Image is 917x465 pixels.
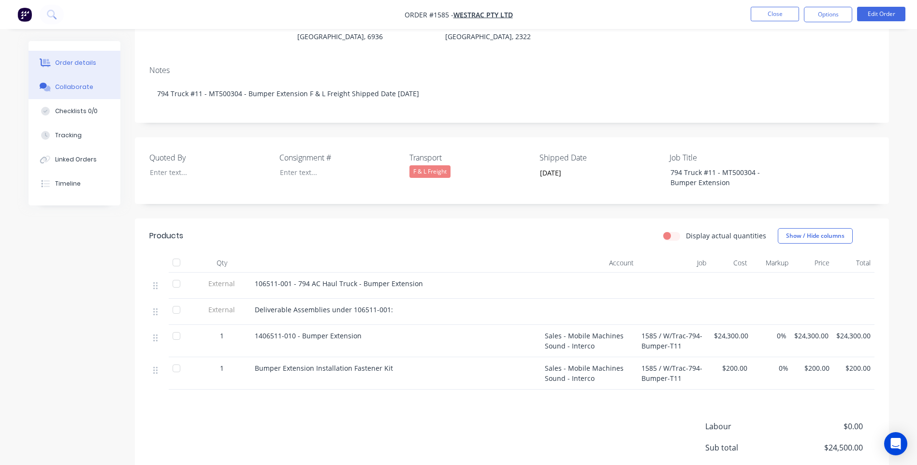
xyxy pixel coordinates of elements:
[670,152,790,163] label: Job Title
[533,166,654,180] input: Enter date
[29,99,120,123] button: Checklists 0/0
[29,75,120,99] button: Collaborate
[837,363,871,373] span: $200.00
[638,325,710,357] div: 1585 / W/Trac-794-Bumper-T11
[796,363,830,373] span: $200.00
[255,331,362,340] span: 1406511-010 - Bumper Extension
[55,107,98,116] div: Checklists 0/0
[149,152,270,163] label: Quoted By
[149,79,874,108] div: 794 Truck #11 - MT500304 - Bumper Extension F & L Freight Shipped Date [DATE]
[197,305,247,315] span: External
[149,230,183,242] div: Products
[445,16,578,44] div: Tomago, [GEOGRAPHIC_DATA], [GEOGRAPHIC_DATA], 2322
[755,363,788,373] span: 0%
[255,279,423,288] span: 106511-001 - 794 AC Haul Truck - Bumper Extension
[836,331,871,341] span: $24,300.00
[193,253,251,273] div: Qty
[17,7,32,22] img: Factory
[791,442,862,453] span: $24,500.00
[55,131,82,140] div: Tracking
[756,331,786,341] span: 0%
[55,155,97,164] div: Linked Orders
[55,58,96,67] div: Order details
[791,421,862,432] span: $0.00
[638,357,710,390] div: 1585 / W/Trac-794-Bumper-T11
[220,331,224,341] span: 1
[751,7,799,21] button: Close
[794,331,829,341] span: $24,300.00
[55,83,93,91] div: Collaborate
[710,253,751,273] div: Cost
[686,231,766,241] label: Display actual quantities
[255,363,393,373] span: Bumper Extension Installation Fastener Kit
[409,152,530,163] label: Transport
[804,7,852,22] button: Options
[149,66,874,75] div: Notes
[714,363,747,373] span: $200.00
[857,7,905,21] button: Edit Order
[541,325,638,357] div: Sales - Mobile Machines Sound - Interco
[220,363,224,373] span: 1
[29,51,120,75] button: Order details
[714,331,748,341] span: $24,300.00
[409,165,451,178] div: F & L Freight
[705,442,791,453] span: Sub total
[778,228,853,244] button: Show / Hide columns
[453,10,513,19] a: WesTrac Pty Ltd
[705,421,791,432] span: Labour
[197,278,247,289] span: External
[792,253,833,273] div: Price
[29,172,120,196] button: Timeline
[405,10,453,19] span: Order #1585 -
[751,253,792,273] div: Markup
[541,357,638,390] div: Sales - Mobile Machines Sound - Interco
[833,253,874,273] div: Total
[539,152,660,163] label: Shipped Date
[279,152,400,163] label: Consignment #
[638,253,710,273] div: Job
[541,253,638,273] div: Account
[29,147,120,172] button: Linked Orders
[255,305,393,314] span: Deliverable Assemblies under 106511-001:
[55,179,81,188] div: Timeline
[663,165,784,189] div: 794 Truck #11 - MT500304 - Bumper Extension
[29,123,120,147] button: Tracking
[884,432,907,455] div: Open Intercom Messenger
